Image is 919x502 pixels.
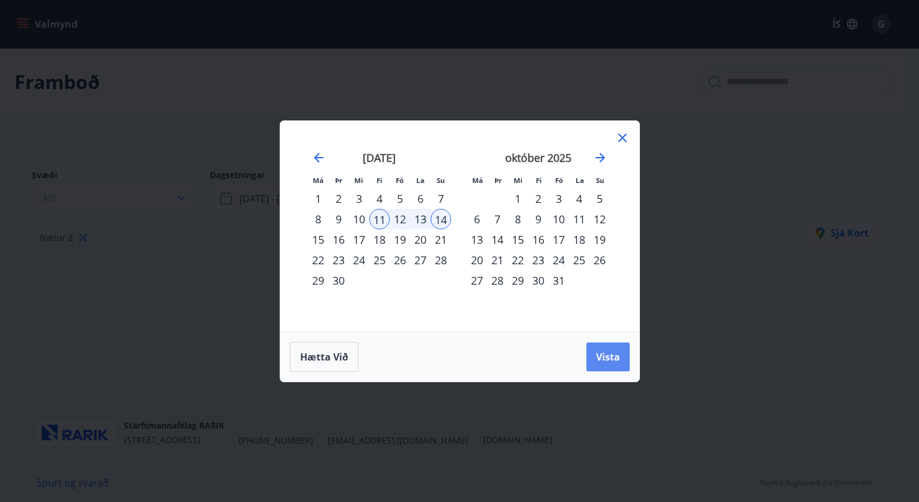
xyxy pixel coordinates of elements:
div: 12 [390,209,410,229]
td: Choose fimmtudagur, 9. október 2025 as your check-out date. It’s available. [528,209,549,229]
div: 4 [369,188,390,209]
td: Choose laugardagur, 20. september 2025 as your check-out date. It’s available. [410,229,431,250]
td: Choose þriðjudagur, 2. september 2025 as your check-out date. It’s available. [328,188,349,209]
div: 11 [569,209,589,229]
td: Choose miðvikudagur, 24. september 2025 as your check-out date. It’s available. [349,250,369,270]
td: Choose laugardagur, 4. október 2025 as your check-out date. It’s available. [569,188,589,209]
td: Choose föstudagur, 26. september 2025 as your check-out date. It’s available. [390,250,410,270]
small: Þr [494,176,502,185]
td: Choose þriðjudagur, 28. október 2025 as your check-out date. It’s available. [487,270,508,291]
small: Su [596,176,604,185]
td: Choose miðvikudagur, 1. október 2025 as your check-out date. It’s available. [508,188,528,209]
div: 14 [487,229,508,250]
td: Choose laugardagur, 18. október 2025 as your check-out date. It’s available. [569,229,589,250]
td: Choose miðvikudagur, 15. október 2025 as your check-out date. It’s available. [508,229,528,250]
div: 26 [390,250,410,270]
td: Choose mánudagur, 15. september 2025 as your check-out date. It’s available. [308,229,328,250]
td: Choose fimmtudagur, 4. september 2025 as your check-out date. It’s available. [369,188,390,209]
small: Mi [354,176,363,185]
small: Su [437,176,445,185]
div: 18 [569,229,589,250]
td: Choose mánudagur, 22. september 2025 as your check-out date. It’s available. [308,250,328,270]
td: Choose mánudagur, 27. október 2025 as your check-out date. It’s available. [467,270,487,291]
td: Choose miðvikudagur, 10. september 2025 as your check-out date. It’s available. [349,209,369,229]
div: 13 [410,209,431,229]
td: Selected. föstudagur, 12. september 2025 [390,209,410,229]
td: Choose laugardagur, 25. október 2025 as your check-out date. It’s available. [569,250,589,270]
small: Mi [514,176,523,185]
div: 31 [549,270,569,291]
div: 24 [349,250,369,270]
td: Choose miðvikudagur, 29. október 2025 as your check-out date. It’s available. [508,270,528,291]
button: Hætta við [290,342,358,372]
div: 24 [549,250,569,270]
td: Choose sunnudagur, 7. september 2025 as your check-out date. It’s available. [431,188,451,209]
div: 8 [308,209,328,229]
td: Selected as start date. fimmtudagur, 11. september 2025 [369,209,390,229]
td: Choose föstudagur, 24. október 2025 as your check-out date. It’s available. [549,250,569,270]
td: Choose laugardagur, 27. september 2025 as your check-out date. It’s available. [410,250,431,270]
div: 30 [528,270,549,291]
div: 28 [431,250,451,270]
div: 30 [328,270,349,291]
span: Vista [596,350,620,364]
td: Selected. laugardagur, 13. september 2025 [410,209,431,229]
td: Choose mánudagur, 8. september 2025 as your check-out date. It’s available. [308,209,328,229]
div: 21 [431,229,451,250]
div: 22 [508,250,528,270]
div: 11 [369,209,390,229]
strong: október 2025 [505,150,571,165]
div: 5 [390,188,410,209]
div: 27 [467,270,487,291]
td: Choose fimmtudagur, 30. október 2025 as your check-out date. It’s available. [528,270,549,291]
td: Choose sunnudagur, 5. október 2025 as your check-out date. It’s available. [589,188,610,209]
td: Choose þriðjudagur, 16. september 2025 as your check-out date. It’s available. [328,229,349,250]
td: Choose föstudagur, 5. september 2025 as your check-out date. It’s available. [390,188,410,209]
small: Fö [555,176,563,185]
div: 6 [410,188,431,209]
td: Choose mánudagur, 1. september 2025 as your check-out date. It’s available. [308,188,328,209]
div: 3 [549,188,569,209]
div: 9 [528,209,549,229]
div: 20 [410,229,431,250]
div: 10 [349,209,369,229]
div: 15 [308,229,328,250]
small: Fö [396,176,404,185]
small: Má [313,176,324,185]
div: 9 [328,209,349,229]
div: 10 [549,209,569,229]
td: Choose fimmtudagur, 25. september 2025 as your check-out date. It’s available. [369,250,390,270]
div: 19 [390,229,410,250]
div: 13 [467,229,487,250]
td: Choose fimmtudagur, 16. október 2025 as your check-out date. It’s available. [528,229,549,250]
td: Choose mánudagur, 6. október 2025 as your check-out date. It’s available. [467,209,487,229]
div: 4 [569,188,589,209]
div: 15 [508,229,528,250]
div: 5 [589,188,610,209]
div: 16 [528,229,549,250]
td: Choose miðvikudagur, 17. september 2025 as your check-out date. It’s available. [349,229,369,250]
td: Choose föstudagur, 10. október 2025 as your check-out date. It’s available. [549,209,569,229]
td: Choose mánudagur, 29. september 2025 as your check-out date. It’s available. [308,270,328,291]
div: 28 [487,270,508,291]
td: Choose föstudagur, 19. september 2025 as your check-out date. It’s available. [390,229,410,250]
div: 16 [328,229,349,250]
small: Fi [377,176,383,185]
td: Choose miðvikudagur, 3. september 2025 as your check-out date. It’s available. [349,188,369,209]
div: 19 [589,229,610,250]
div: 12 [589,209,610,229]
div: 29 [508,270,528,291]
div: 25 [569,250,589,270]
div: 2 [328,188,349,209]
div: 18 [369,229,390,250]
div: 2 [528,188,549,209]
td: Choose fimmtudagur, 23. október 2025 as your check-out date. It’s available. [528,250,549,270]
div: 29 [308,270,328,291]
div: 26 [589,250,610,270]
td: Choose föstudagur, 3. október 2025 as your check-out date. It’s available. [549,188,569,209]
small: Þr [335,176,342,185]
div: 7 [431,188,451,209]
div: 6 [467,209,487,229]
td: Choose sunnudagur, 19. október 2025 as your check-out date. It’s available. [589,229,610,250]
small: La [416,176,425,185]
